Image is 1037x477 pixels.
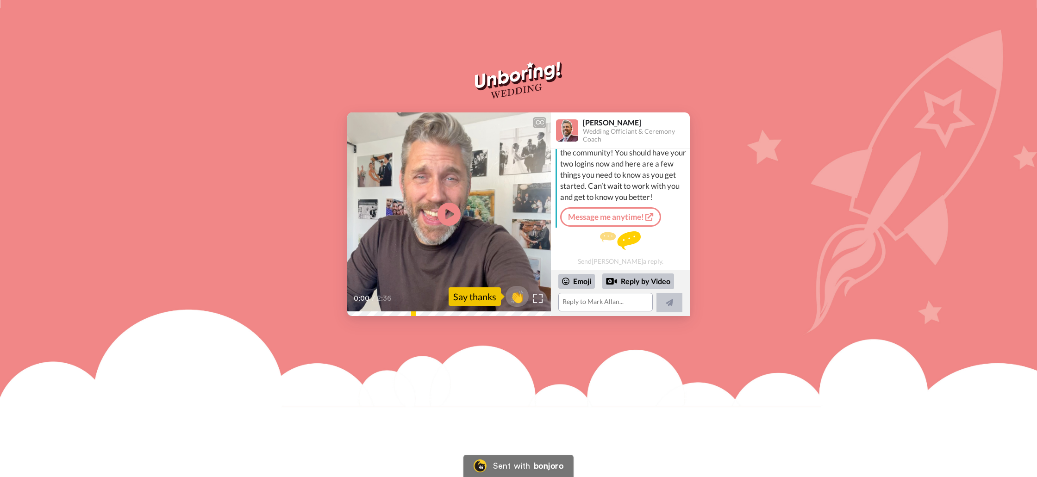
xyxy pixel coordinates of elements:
img: Full screen [533,294,543,303]
div: Hey [PERSON_NAME]! A huge unboring welcome to you – I’m so thrilled you’re inside the course and ... [560,114,687,203]
span: 0:00 [354,293,370,304]
img: message.svg [600,231,641,250]
span: / [372,293,375,304]
div: Send [PERSON_NAME] a reply. [551,231,690,265]
span: 👏 [506,289,529,304]
div: Reply by Video [606,276,617,287]
div: [PERSON_NAME] [583,118,689,127]
div: Emoji [558,274,595,289]
img: Profile Image [556,119,578,142]
div: CC [534,118,545,127]
a: Message me anytime! [560,207,661,227]
div: Reply by Video [602,273,674,289]
button: 👏 [506,286,529,307]
div: Wedding Officiant & Ceremony Coach [583,128,689,143]
div: Say thanks [449,287,501,306]
span: 2:36 [377,293,393,304]
img: Unboring!Wedding logo [475,62,562,99]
